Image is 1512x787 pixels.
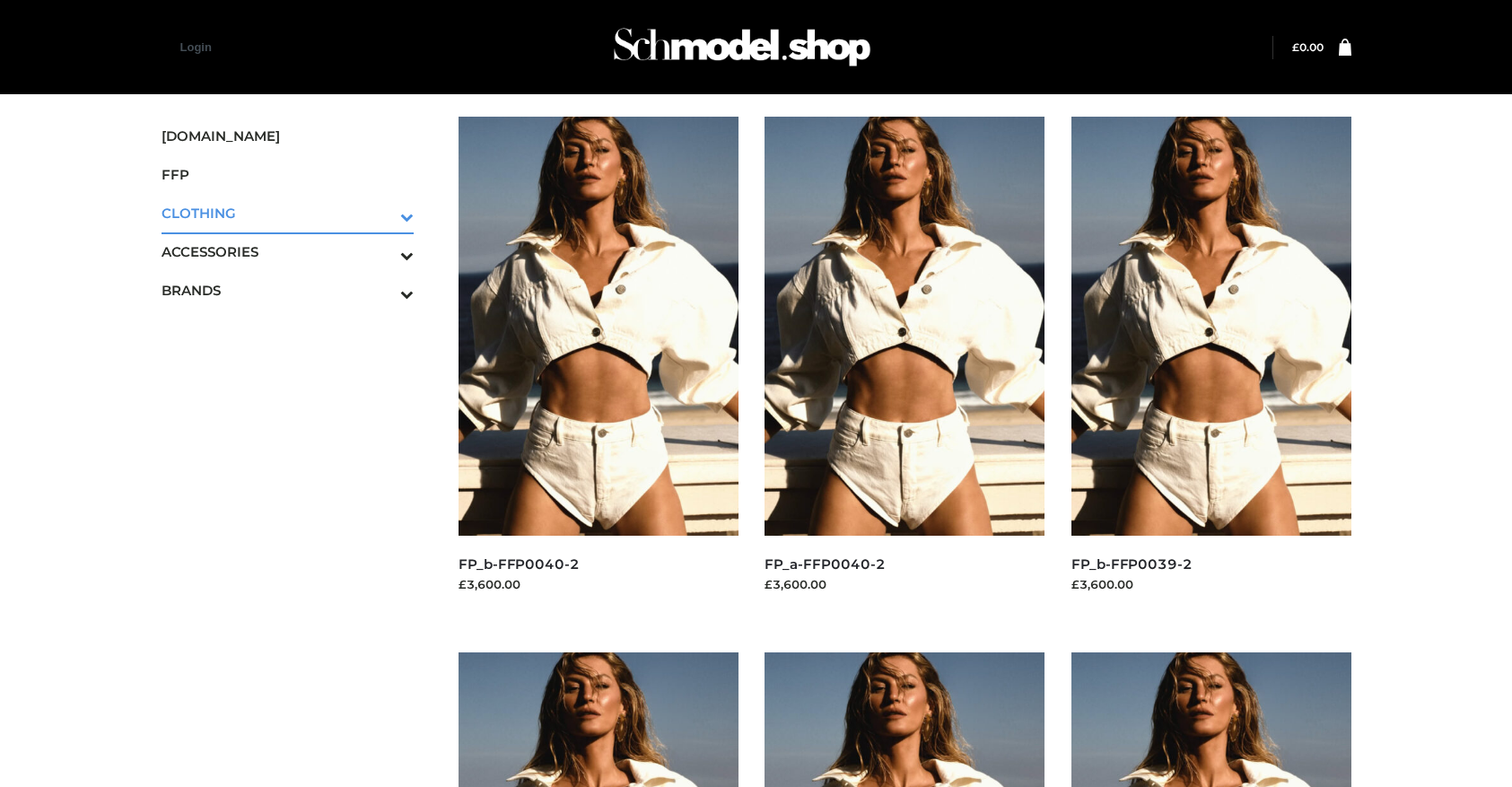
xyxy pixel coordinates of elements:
[162,194,415,232] a: CLOTHINGToggle Submenu
[162,117,415,155] a: [DOMAIN_NAME]
[162,232,415,271] a: ACCESSORIESToggle Submenu
[459,575,739,593] div: £3,600.00
[162,126,415,146] span: [DOMAIN_NAME]
[1071,555,1193,573] a: FP_b-FFP0039-2
[351,271,414,310] button: Toggle Submenu
[162,203,415,223] span: CLOTHING
[162,271,415,310] a: BRANDSToggle Submenu
[162,241,415,262] span: ACCESSORIES
[351,232,414,271] button: Toggle Submenu
[765,555,885,573] a: FP_a-FFP0040-2
[765,575,1044,593] div: £3,600.00
[1292,40,1299,54] span: £
[351,194,414,232] button: Toggle Submenu
[162,155,415,194] a: FFP
[607,12,877,83] img: Schmodel Admin 964
[1292,40,1324,54] bdi: 0.00
[180,40,212,54] a: Login
[162,280,415,301] span: BRANDS
[1292,40,1324,54] a: £0.00
[459,555,580,573] a: FP_b-FFP0040-2
[1071,575,1351,593] div: £3,600.00
[162,164,415,185] span: FFP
